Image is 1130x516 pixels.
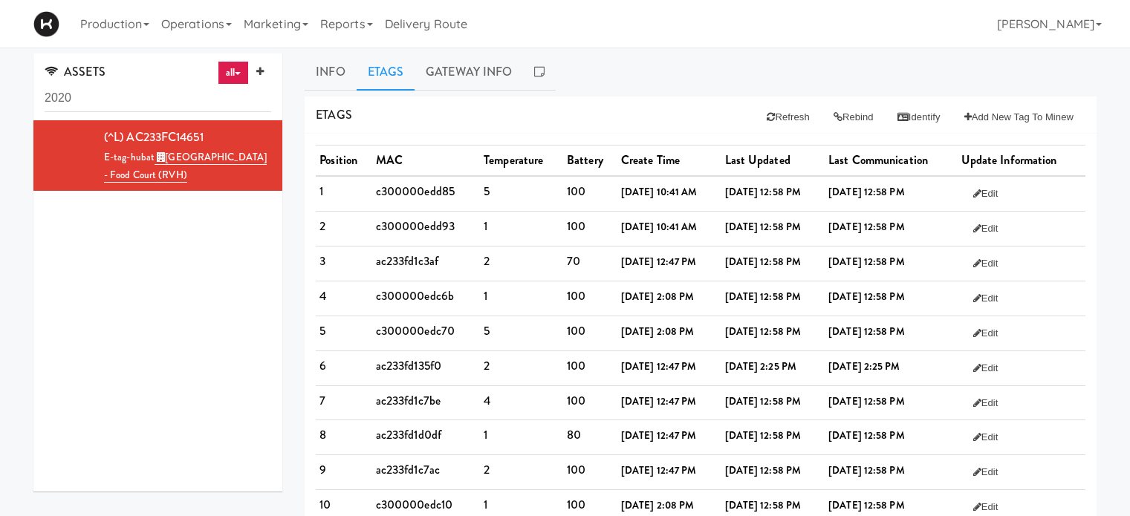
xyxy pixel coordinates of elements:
div: E-tag-hub [104,148,271,185]
td: 2 [316,211,371,246]
td: 1 [480,281,563,316]
td: 2 [480,350,563,385]
td: 2 [480,455,563,490]
b: [DATE] 12:58 PM [725,185,802,199]
b: [DATE] 12:58 PM [725,428,802,442]
a: all [218,61,249,85]
td: 80 [563,420,617,455]
b: [DATE] 12:58 PM [725,324,802,339]
td: 1 [480,211,563,246]
b: [DATE] 12:58 PM [828,324,905,339]
li: (^L) AC233FC14651E-tag-hubat [GEOGRAPHIC_DATA] - Food Court (RVH) [33,120,282,191]
b: [DATE] 12:58 PM [828,428,905,442]
td: 8 [316,420,371,455]
td: 2 [480,246,563,281]
b: [DATE] 12:58 PM [828,394,905,408]
th: Temperature [480,146,563,176]
th: Position [316,146,371,176]
span: Etags [316,106,352,123]
td: ac233fd135f0 [372,350,480,385]
button: Edit [961,285,1010,312]
b: [DATE] 10:41 AM [621,185,698,199]
a: Info [305,53,356,91]
b: [DATE] 2:25 PM [725,359,796,373]
td: 1 [316,176,371,211]
td: c300000edc6b [372,281,480,316]
b: [DATE] 12:58 PM [725,463,802,477]
b: [DATE] 2:08 PM [621,290,694,304]
td: 6 [316,350,371,385]
td: 5 [316,316,371,350]
b: [DATE] 12:58 PM [828,220,905,234]
span: ASSETS [45,63,105,80]
td: 7 [316,385,371,420]
td: ac233fd1c7ac [372,455,480,490]
td: 3 [316,246,371,281]
b: [DATE] 2:08 PM [621,324,694,339]
b: [DATE] 12:58 PM [725,255,802,269]
b: [DATE] 12:58 PM [725,290,802,304]
a: Gateway Info [415,53,523,91]
button: Identify [886,104,952,131]
td: ac233fd1d0df [372,420,480,455]
th: Create Time [617,146,721,176]
td: 100 [563,211,617,246]
span: at [104,150,267,183]
img: Micromart [33,11,59,37]
th: Last Updated [721,146,825,176]
th: MAC [372,146,480,176]
b: [DATE] 12:58 PM [828,463,905,477]
button: Edit [961,180,1010,207]
th: Last Communication [825,146,958,176]
td: ac233fd1c3af [372,246,480,281]
b: [DATE] 12:47 PM [621,394,697,408]
td: 70 [563,246,617,281]
button: Edit [961,250,1010,277]
b: [DATE] 12:58 PM [725,220,802,234]
button: Refresh [755,104,821,131]
button: Edit [961,355,1010,382]
a: Etags [357,53,415,91]
b: [DATE] 12:58 PM [725,498,802,512]
td: 100 [563,281,617,316]
span: (^L) AC233FC14651 [104,128,204,146]
b: [DATE] 2:08 PM [621,498,694,512]
td: 5 [480,316,563,350]
td: c300000edd93 [372,211,480,246]
td: 5 [480,176,563,211]
td: 100 [563,316,617,350]
a: [GEOGRAPHIC_DATA] - Food Court (RVH) [104,150,267,183]
input: Search assets [45,85,271,112]
b: [DATE] 12:58 PM [828,185,905,199]
b: [DATE] 12:47 PM [621,359,697,373]
b: [DATE] 2:25 PM [828,359,900,373]
td: 1 [480,420,563,455]
b: [DATE] 12:58 PM [828,290,905,304]
td: 4 [480,385,563,420]
td: 100 [563,176,617,211]
button: Edit [961,459,1010,486]
td: 100 [563,350,617,385]
button: Edit [961,215,1010,242]
button: Edit [961,424,1010,451]
td: 100 [563,385,617,420]
th: Update Information [958,146,1085,176]
button: Add New Tag to Minew [952,104,1085,131]
b: [DATE] 12:47 PM [621,463,697,477]
td: 4 [316,281,371,316]
td: c300000edd85 [372,176,480,211]
button: Edit [961,320,1010,347]
b: [DATE] 12:58 PM [725,394,802,408]
b: [DATE] 12:47 PM [621,255,697,269]
b: [DATE] 10:41 AM [621,220,698,234]
td: 9 [316,455,371,490]
b: [DATE] 12:58 PM [828,255,905,269]
td: c300000edc70 [372,316,480,350]
td: 100 [563,455,617,490]
th: Battery [563,146,617,176]
button: Rebind [822,104,886,131]
td: ac233fd1c7be [372,385,480,420]
button: Edit [961,390,1010,417]
b: [DATE] 12:58 PM [828,498,905,512]
b: [DATE] 12:47 PM [621,428,697,442]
